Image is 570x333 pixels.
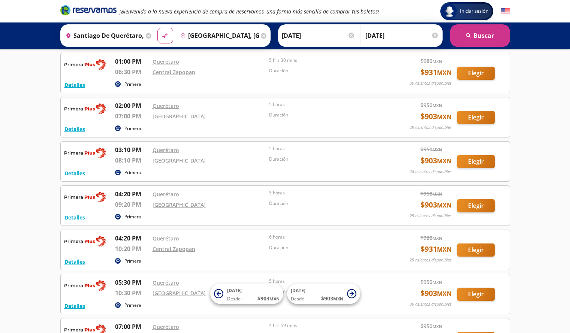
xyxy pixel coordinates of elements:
small: MXN [437,113,452,121]
button: Detalles [64,214,85,221]
span: $ 903 [257,294,280,302]
input: Elegir Fecha [282,26,355,45]
p: 5 horas [269,278,382,285]
span: $ 950 [420,190,442,197]
img: RESERVAMOS [64,234,106,249]
span: $ 931 [420,67,452,78]
a: Querétaro [153,58,179,65]
p: 10:20 PM [115,244,149,253]
a: Central Zapopan [153,245,195,252]
p: 4 hrs 59 mins [269,322,382,329]
img: RESERVAMOS [64,145,106,160]
p: 29 asientos disponibles [410,124,452,131]
a: Querétaro [153,146,179,154]
p: 29 asientos disponibles [410,257,452,263]
input: Opcional [365,26,439,45]
p: 04:20 PM [115,190,149,199]
a: Querétaro [153,235,179,242]
button: Detalles [64,125,85,133]
p: 08:10 PM [115,156,149,165]
span: Desde: [291,296,305,302]
a: Querétaro [153,191,179,198]
small: MXN [437,201,452,209]
p: 5 horas [269,101,382,108]
button: Elegir [457,199,495,212]
p: 01:00 PM [115,57,149,66]
small: MXN [432,191,442,197]
small: MXN [432,147,442,152]
p: 6 horas [269,234,382,240]
p: 07:00 PM [115,112,149,121]
p: 28 asientos disponibles [410,169,452,175]
img: RESERVAMOS [64,190,106,205]
small: MXN [437,245,452,254]
span: Iniciar sesión [457,7,492,15]
button: Elegir [457,111,495,124]
span: $ 931 [420,243,452,255]
small: MXN [269,296,280,302]
button: Buscar [450,24,510,47]
small: MXN [432,235,442,241]
small: MXN [432,279,442,285]
p: 30 asientos disponibles [410,301,452,308]
small: MXN [432,58,442,64]
span: $ 903 [420,111,452,122]
button: Elegir [457,288,495,301]
p: 29 asientos disponibles [410,213,452,219]
small: MXN [333,296,343,302]
p: 03:10 PM [115,145,149,154]
small: MXN [437,157,452,165]
span: $ 980 [420,57,442,65]
span: $ 903 [420,155,452,166]
a: Querétaro [153,279,179,286]
a: Brand Logo [60,4,117,18]
span: $ 950 [420,278,442,286]
p: 30 asientos disponibles [410,80,452,87]
p: Primera [124,125,141,132]
span: [DATE] [227,287,242,294]
p: 04:20 PM [115,234,149,243]
button: Detalles [64,81,85,89]
span: $ 903 [321,294,343,302]
small: MXN [437,290,452,298]
a: Querétaro [153,102,179,109]
p: 5 hrs 30 mins [269,57,382,64]
p: 07:00 PM [115,322,149,331]
img: RESERVAMOS [64,278,106,293]
span: $ 903 [420,288,452,299]
p: Duración [269,200,382,207]
button: Detalles [64,258,85,266]
button: Elegir [457,67,495,80]
p: Primera [124,302,141,309]
a: [GEOGRAPHIC_DATA] [153,201,206,208]
span: $ 980 [420,234,442,242]
img: RESERVAMOS [64,57,106,72]
button: [DATE]Desde:$903MXN [210,284,283,304]
small: MXN [432,324,442,329]
a: [GEOGRAPHIC_DATA] [153,290,206,297]
p: Duración [269,156,382,163]
p: Duración [269,67,382,74]
small: MXN [432,103,442,108]
span: Desde: [227,296,242,302]
a: [GEOGRAPHIC_DATA] [153,113,206,120]
a: Central Zapopan [153,69,195,76]
p: Duración [269,112,382,118]
button: Elegir [457,155,495,168]
p: Primera [124,258,141,264]
p: 06:30 PM [115,67,149,76]
p: Primera [124,169,141,176]
p: 02:00 PM [115,101,149,110]
p: 10:30 PM [115,288,149,297]
p: Primera [124,81,141,88]
p: 5 horas [269,145,382,152]
button: English [501,7,510,16]
span: $ 950 [420,322,442,330]
button: [DATE]Desde:$903MXN [287,284,360,304]
span: [DATE] [291,287,305,294]
button: Detalles [64,169,85,177]
span: $ 950 [420,101,442,109]
p: Duración [269,244,382,251]
span: $ 903 [420,199,452,211]
p: 5 horas [269,190,382,196]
